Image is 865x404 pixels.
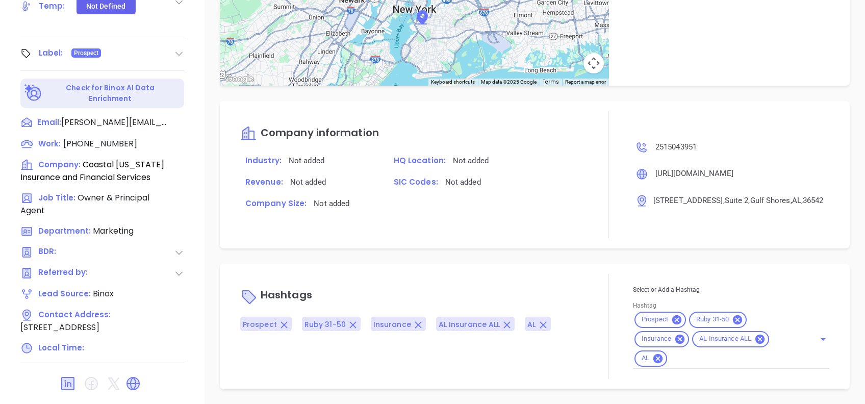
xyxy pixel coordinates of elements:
[38,288,91,299] span: Lead Source:
[261,125,379,140] span: Company information
[692,331,769,347] div: AL Insurance ALL
[245,155,282,166] span: Industry:
[633,284,829,295] p: Select or Add a Hashtag
[583,53,604,73] button: Map camera controls
[723,196,749,205] span: , Suite 2
[394,155,446,166] span: HQ Location:
[314,199,349,208] span: Not added
[44,83,177,104] p: Check for Binox AI Data Enrichment
[689,312,747,328] div: Ruby 31-50
[635,354,655,363] span: AL
[655,169,733,178] span: [URL][DOMAIN_NAME]
[633,302,656,309] label: Hashtag
[93,288,114,299] span: Binox
[527,319,536,330] span: AL
[261,288,312,302] span: Hashtags
[240,128,379,139] a: Company information
[38,138,61,149] span: Work:
[63,138,137,149] span: [PHONE_NUMBER]
[816,332,830,346] button: Open
[439,319,500,330] span: AL Insurance ALL
[791,196,801,205] span: , AL
[245,176,283,187] span: Revenue:
[453,156,489,165] span: Not added
[445,178,481,187] span: Not added
[38,342,84,353] span: Local Time:
[24,84,42,102] img: Ai-Enrich-DaqCidB-.svg
[635,335,677,343] span: Insurance
[394,176,438,187] span: SIC Codes:
[38,192,75,203] span: Job Title:
[693,335,757,343] span: AL Insurance ALL
[634,312,686,328] div: Prospect
[801,196,824,205] span: , 36542
[245,198,307,209] span: Company Size:
[38,267,91,280] span: Referred by:
[20,192,149,216] span: Owner & Principal Agent
[481,79,537,85] span: Map data ©2025 Google
[634,331,689,347] div: Insurance
[655,142,697,151] span: 2515043951
[38,309,111,320] span: Contact Address:
[373,319,411,330] span: Insurance
[565,79,606,85] a: Report a map error
[93,225,134,237] span: Marketing
[243,319,277,330] span: Prospect
[635,315,674,324] span: Prospect
[39,45,63,61] div: Label:
[222,72,256,86] img: Google
[222,72,256,86] a: Open this area in Google Maps (opens a new window)
[38,225,91,236] span: Department:
[431,79,475,86] button: Keyboard shortcuts
[290,178,326,187] span: Not added
[690,315,735,324] span: Ruby 31-50
[37,116,61,130] span: Email:
[748,196,790,205] span: , Gulf Shores
[38,159,81,170] span: Company:
[653,196,723,205] span: [STREET_ADDRESS]
[20,321,99,333] span: [STREET_ADDRESS]
[20,159,164,183] span: Coastal [US_STATE] Insurance and Financial Services
[543,78,559,86] a: Terms (opens in new tab)
[304,319,346,330] span: Ruby 31-50
[61,116,168,129] span: [PERSON_NAME][EMAIL_ADDRESS][DOMAIN_NAME]
[289,156,324,165] span: Not added
[38,246,91,259] span: BDR:
[634,350,667,367] div: AL
[74,47,99,59] span: Prospect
